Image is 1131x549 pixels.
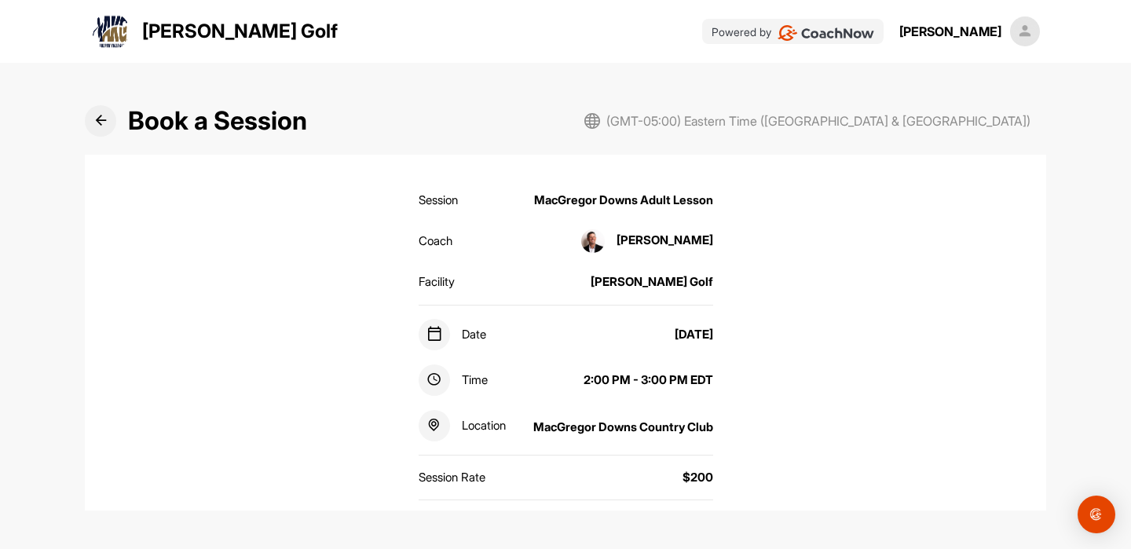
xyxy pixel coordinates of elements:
[581,229,605,253] img: square_33d1b9b665a970990590299d55b62fd8.jpg
[128,102,307,140] h2: Book a Session
[419,364,488,396] div: Time
[142,17,338,46] p: [PERSON_NAME] Golf
[675,326,713,344] div: [DATE]
[92,13,130,50] img: logo
[419,469,485,487] div: Session Rate
[591,273,713,291] div: [PERSON_NAME] Golf
[419,319,486,350] div: Date
[533,419,713,437] div: MacGregor Downs Country Club
[778,25,874,41] img: CoachNow
[419,410,506,441] div: Location
[712,24,771,40] p: Powered by
[1010,16,1040,46] img: square_default-ef6cabf814de5a2bf16c804365e32c732080f9872bdf737d349900a9daf73cf9.png
[419,192,458,210] div: Session
[534,192,713,210] div: MacGregor Downs Adult Lesson
[569,229,713,253] div: [PERSON_NAME]
[419,232,452,251] div: Coach
[899,22,1001,41] div: [PERSON_NAME]
[584,113,600,129] img: svg+xml;base64,PHN2ZyB3aWR0aD0iMjAiIGhlaWdodD0iMjAiIHZpZXdCb3g9IjAgMCAyMCAyMCIgZmlsbD0ibm9uZSIgeG...
[683,469,713,487] div: $200
[1078,496,1115,533] div: Open Intercom Messenger
[584,371,713,390] div: 2:00 PM - 3:00 PM EDT
[419,273,455,291] div: Facility
[606,112,1030,130] span: (GMT-05:00) Eastern Time ([GEOGRAPHIC_DATA] & [GEOGRAPHIC_DATA])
